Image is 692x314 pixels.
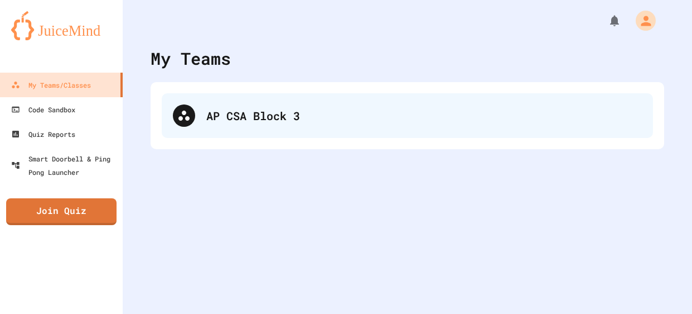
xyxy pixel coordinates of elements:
a: Join Quiz [6,198,117,225]
div: My Teams/Classes [11,78,91,92]
div: Smart Doorbell & Ping Pong Launcher [11,152,118,179]
div: My Notifications [587,11,624,30]
img: logo-orange.svg [11,11,112,40]
div: AP CSA Block 3 [206,107,642,124]
div: My Teams [151,46,231,71]
div: AP CSA Block 3 [162,93,653,138]
div: My Account [624,8,659,34]
div: Quiz Reports [11,127,75,141]
div: Code Sandbox [11,103,75,116]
